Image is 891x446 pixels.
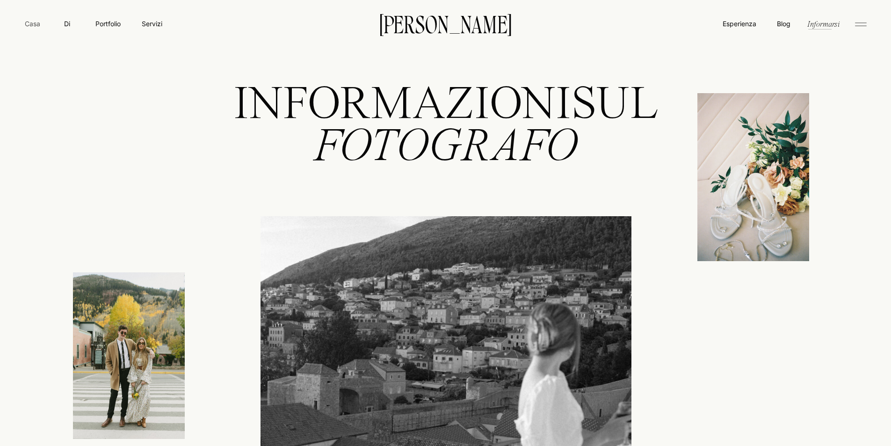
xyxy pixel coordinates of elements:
a: Esperienza [721,19,757,29]
font: [PERSON_NAME] [379,11,512,40]
font: Casa [25,20,40,28]
font: INFORMAZIONI [233,82,571,129]
font: SUL [571,82,659,129]
font: Portfolio [95,20,121,28]
font: Di [64,20,70,28]
a: Informarsi [807,18,831,29]
a: Di [57,19,78,28]
font: Blog [777,20,790,28]
a: Casa [22,19,43,29]
a: [PERSON_NAME] [365,14,526,33]
font: Servizi [142,20,162,28]
a: Blog [775,19,792,28]
font: FOTOGRAFO [314,124,578,171]
font: Informarsi [807,21,840,29]
font: Esperienza [723,20,756,28]
a: Portfolio [91,19,124,29]
a: Servizi [138,19,166,29]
